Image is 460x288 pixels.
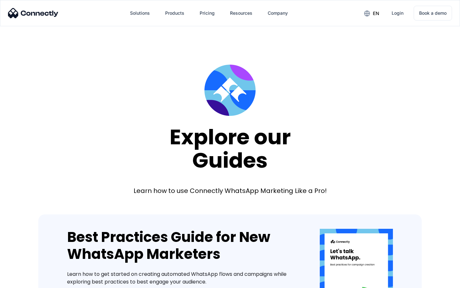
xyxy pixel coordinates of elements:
[230,9,252,18] div: Resources
[373,9,379,18] div: en
[170,125,291,172] div: Explore our Guides
[414,6,452,20] a: Book a demo
[13,277,38,286] ul: Language list
[134,186,327,195] div: Learn how to use Connectly WhatsApp Marketing Like a Pro!
[165,9,184,18] div: Products
[392,9,403,18] div: Login
[6,277,38,286] aside: Language selected: English
[130,9,150,18] div: Solutions
[387,5,409,21] a: Login
[195,5,220,21] a: Pricing
[67,229,301,263] div: Best Practices Guide for New WhatsApp Marketers
[67,270,301,286] div: Learn how to get started on creating automated WhatsApp flows and campaigns while exploring best ...
[200,9,215,18] div: Pricing
[8,8,58,18] img: Connectly Logo
[268,9,288,18] div: Company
